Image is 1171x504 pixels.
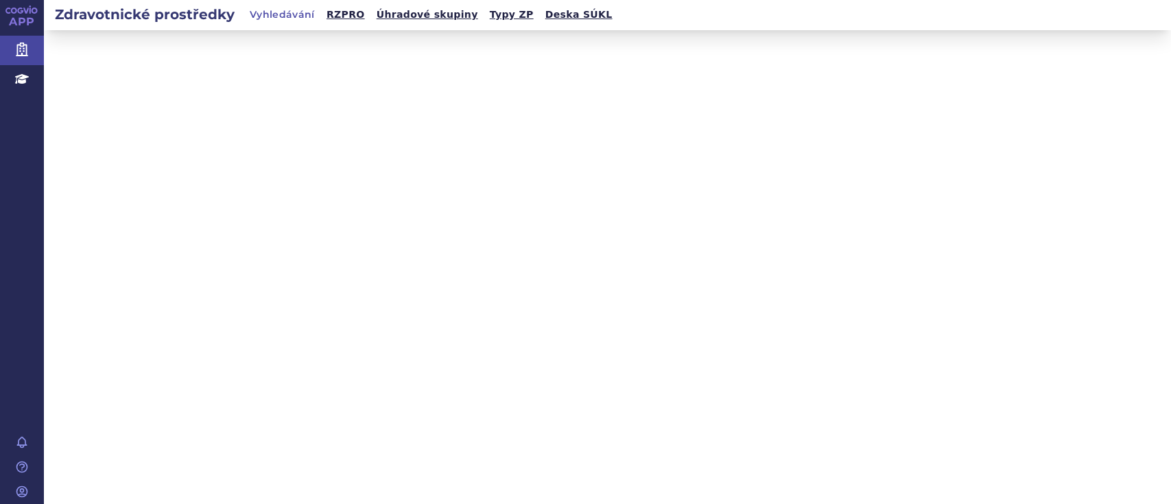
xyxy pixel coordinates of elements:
a: RZPRO [322,5,369,24]
a: Vyhledávání [246,5,319,25]
a: Úhradové skupiny [372,5,482,24]
h2: Zdravotnické prostředky [44,5,246,24]
a: Deska SÚKL [541,5,617,24]
a: Typy ZP [486,5,538,24]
